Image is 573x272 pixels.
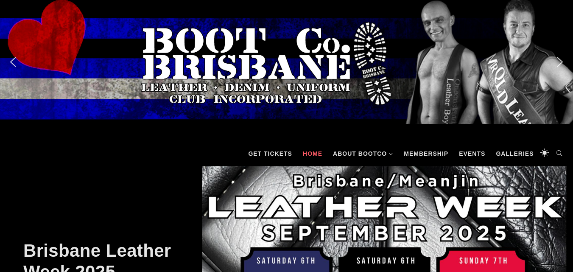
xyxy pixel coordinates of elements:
a: About BootCo [329,141,397,166]
a: GET TICKETS [244,141,296,166]
a: Membership [400,141,453,166]
img: next arrow [553,55,567,69]
a: Galleries [492,141,538,166]
a: Home [299,141,327,166]
a: Events [455,141,489,166]
img: previous arrow [6,55,20,69]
